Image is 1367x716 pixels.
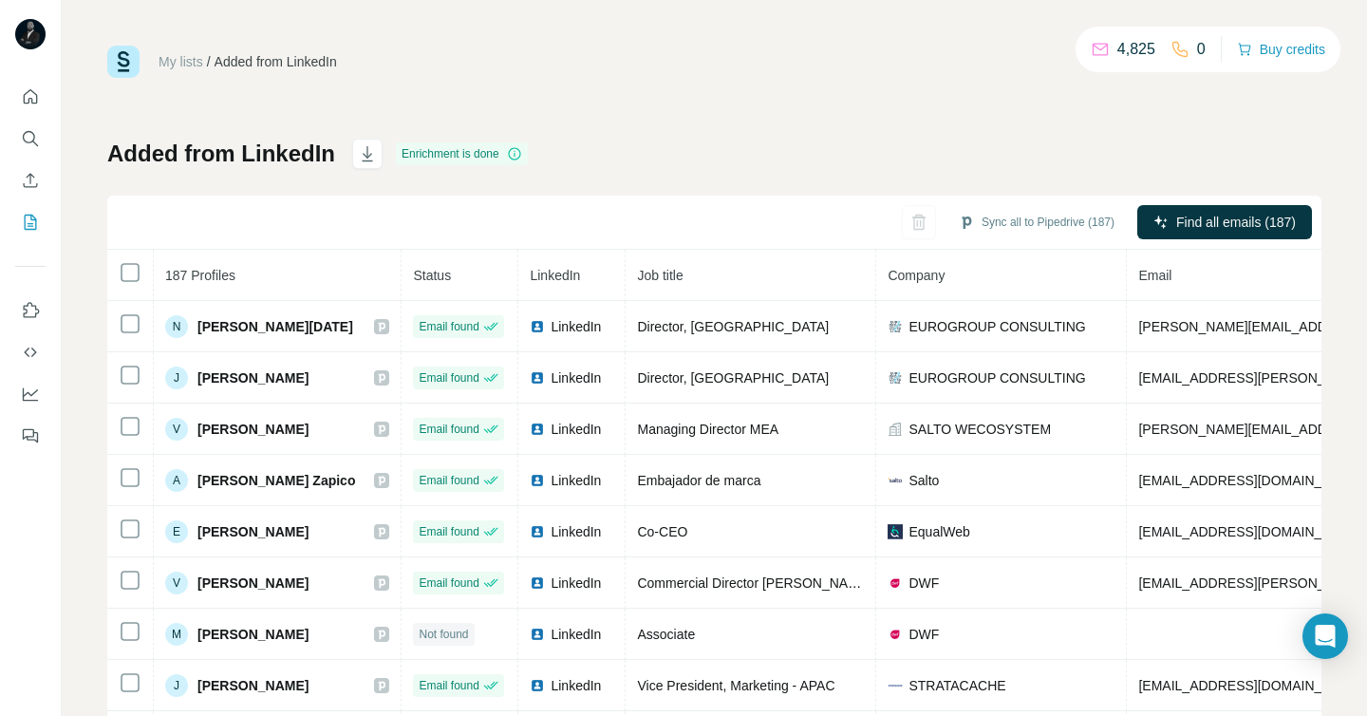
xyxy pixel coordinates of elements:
[530,319,545,334] img: LinkedIn logo
[908,522,969,541] span: EqualWeb
[1176,213,1296,232] span: Find all emails (187)
[197,368,309,387] span: [PERSON_NAME]
[551,522,601,541] span: LinkedIn
[419,318,478,335] span: Email found
[419,575,478,592] span: Email found
[530,575,545,591] img: LinkedIn logo
[1302,613,1348,659] div: Open Intercom Messenger
[637,319,829,334] span: Director, [GEOGRAPHIC_DATA]
[530,268,580,283] span: LinkedIn
[165,520,188,543] div: E
[197,420,309,439] span: [PERSON_NAME]
[551,676,601,695] span: LinkedIn
[551,368,601,387] span: LinkedIn
[15,377,46,411] button: Dashboard
[165,418,188,441] div: V
[637,268,683,283] span: Job title
[197,574,309,593] span: [PERSON_NAME]
[530,678,545,693] img: LinkedIn logo
[908,676,1005,695] span: STRATACACHE
[419,472,478,489] span: Email found
[637,575,871,591] span: Commercial Director [PERSON_NAME]
[530,422,545,437] img: LinkedIn logo
[888,575,903,591] img: company-logo
[637,370,829,386] span: Director, [GEOGRAPHIC_DATA]
[159,54,203,69] a: My lists
[551,625,601,644] span: LinkedIn
[15,122,46,156] button: Search
[1197,38,1206,61] p: 0
[15,419,46,453] button: Feedback
[197,471,355,490] span: [PERSON_NAME] Zapico
[637,678,834,693] span: Vice President, Marketing - APAC
[419,421,478,438] span: Email found
[165,674,188,697] div: J
[165,572,188,594] div: V
[15,293,46,328] button: Use Surfe on LinkedIn
[197,317,353,336] span: [PERSON_NAME][DATE]
[908,625,939,644] span: DWF
[888,268,945,283] span: Company
[888,319,903,334] img: company-logo
[908,420,1051,439] span: SALTO WECOSYSTEM
[888,524,903,539] img: company-logo
[207,52,211,71] li: /
[530,627,545,642] img: LinkedIn logo
[908,471,939,490] span: Salto
[551,574,601,593] span: LinkedIn
[908,368,1085,387] span: EUROGROUP CONSULTING
[15,163,46,198] button: Enrich CSV
[637,422,778,437] span: Managing Director MEA
[107,139,335,169] h1: Added from LinkedIn
[15,80,46,114] button: Quick start
[637,473,760,488] span: Embajador de marca
[419,369,478,386] span: Email found
[197,676,309,695] span: [PERSON_NAME]
[946,208,1128,236] button: Sync all to Pipedrive (187)
[107,46,140,78] img: Surfe Logo
[1237,36,1325,63] button: Buy credits
[197,625,309,644] span: [PERSON_NAME]
[15,335,46,369] button: Use Surfe API
[908,317,1085,336] span: EUROGROUP CONSULTING
[165,623,188,646] div: M
[637,524,687,539] span: Co-CEO
[165,367,188,389] div: J
[530,370,545,386] img: LinkedIn logo
[15,205,46,239] button: My lists
[888,370,903,386] img: company-logo
[419,523,478,540] span: Email found
[908,574,939,593] span: DWF
[888,473,903,488] img: company-logo
[1138,473,1363,488] span: [EMAIL_ADDRESS][DOMAIN_NAME]
[419,626,468,643] span: Not found
[1138,524,1363,539] span: [EMAIL_ADDRESS][DOMAIN_NAME]
[413,268,451,283] span: Status
[165,268,235,283] span: 187 Profiles
[396,142,528,165] div: Enrichment is done
[1137,205,1312,239] button: Find all emails (187)
[419,677,478,694] span: Email found
[1117,38,1155,61] p: 4,825
[530,524,545,539] img: LinkedIn logo
[888,678,903,693] img: company-logo
[1138,678,1363,693] span: [EMAIL_ADDRESS][DOMAIN_NAME]
[1138,268,1171,283] span: Email
[15,19,46,49] img: Avatar
[551,420,601,439] span: LinkedIn
[197,522,309,541] span: [PERSON_NAME]
[551,317,601,336] span: LinkedIn
[637,627,695,642] span: Associate
[530,473,545,488] img: LinkedIn logo
[165,315,188,338] div: N
[551,471,601,490] span: LinkedIn
[888,627,903,642] img: company-logo
[165,469,188,492] div: A
[215,52,337,71] div: Added from LinkedIn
